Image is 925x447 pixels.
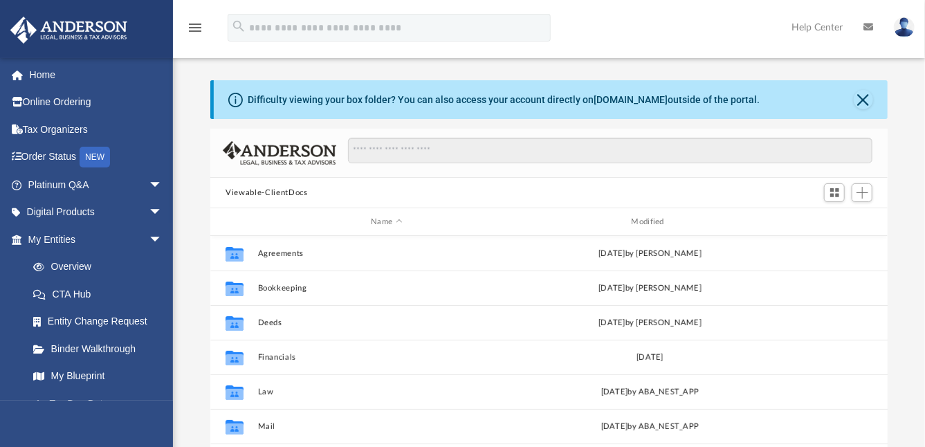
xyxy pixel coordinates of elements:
[217,216,251,228] div: id
[824,183,845,203] button: Switch to Grid View
[258,318,515,327] button: Deeds
[10,61,183,89] a: Home
[852,183,872,203] button: Add
[258,387,515,396] button: Law
[10,89,183,116] a: Online Ordering
[80,147,110,167] div: NEW
[149,199,176,227] span: arrow_drop_down
[10,116,183,143] a: Tax Organizers
[6,17,131,44] img: Anderson Advisors Platinum Portal
[258,422,515,431] button: Mail
[594,94,668,105] a: [DOMAIN_NAME]
[257,216,515,228] div: Name
[19,280,183,308] a: CTA Hub
[10,199,183,226] a: Digital Productsarrow_drop_down
[187,19,203,36] i: menu
[19,308,183,336] a: Entity Change Request
[149,226,176,254] span: arrow_drop_down
[10,143,183,172] a: Order StatusNEW
[19,363,176,390] a: My Blueprint
[258,249,515,258] button: Agreements
[226,187,307,199] button: Viewable-ClientDocs
[521,216,779,228] div: Modified
[522,248,779,260] div: [DATE] by [PERSON_NAME]
[348,138,872,164] input: Search files and folders
[10,226,183,253] a: My Entitiesarrow_drop_down
[522,317,779,329] div: [DATE] by [PERSON_NAME]
[522,352,779,364] div: [DATE]
[854,90,873,109] button: Close
[522,386,779,399] div: [DATE] by ABA_NEST_APP
[19,253,183,281] a: Overview
[258,284,515,293] button: Bookkeeping
[19,335,183,363] a: Binder Walkthrough
[19,390,183,417] a: Tax Due Dates
[894,17,915,37] img: User Pic
[149,171,176,199] span: arrow_drop_down
[258,353,515,362] button: Financials
[522,421,779,433] div: [DATE] by ABA_NEST_APP
[785,216,882,228] div: id
[10,171,183,199] a: Platinum Q&Aarrow_drop_down
[248,93,760,107] div: Difficulty viewing your box folder? You can also access your account directly on outside of the p...
[522,282,779,295] div: [DATE] by [PERSON_NAME]
[187,26,203,36] a: menu
[231,19,246,34] i: search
